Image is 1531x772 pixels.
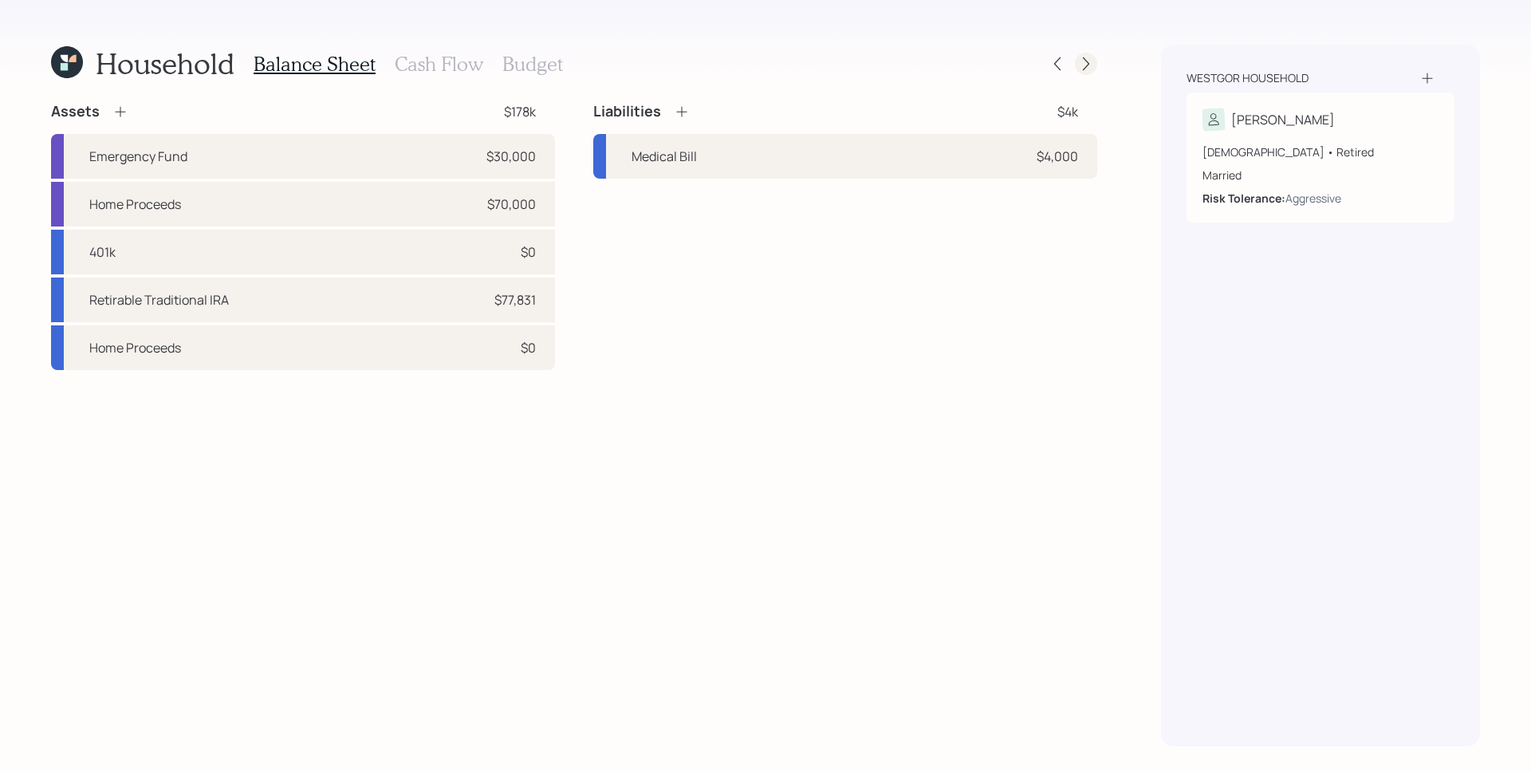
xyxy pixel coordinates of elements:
h3: Balance Sheet [254,53,376,76]
div: $30,000 [486,147,536,166]
div: Emergency Fund [89,147,187,166]
h3: Budget [502,53,563,76]
div: $0 [521,242,536,262]
h4: Liabilities [593,103,661,120]
div: Home Proceeds [89,338,181,357]
div: Westgor household [1187,70,1309,86]
div: $4,000 [1037,147,1078,166]
h4: Assets [51,103,100,120]
div: $0 [521,338,536,357]
div: $77,831 [494,290,536,309]
div: Medical Bill [632,147,697,166]
div: 401k [89,242,116,262]
div: Home Proceeds [89,195,181,214]
div: $178k [504,102,536,121]
h1: Household [96,46,234,81]
div: [DEMOGRAPHIC_DATA] • Retired [1202,144,1439,160]
b: Risk Tolerance: [1202,191,1285,206]
div: $4k [1057,102,1078,121]
div: Retirable Traditional IRA [89,290,229,309]
h3: Cash Flow [395,53,483,76]
div: [PERSON_NAME] [1231,110,1335,129]
div: $70,000 [487,195,536,214]
div: Married [1202,167,1439,183]
div: Aggressive [1285,190,1341,207]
